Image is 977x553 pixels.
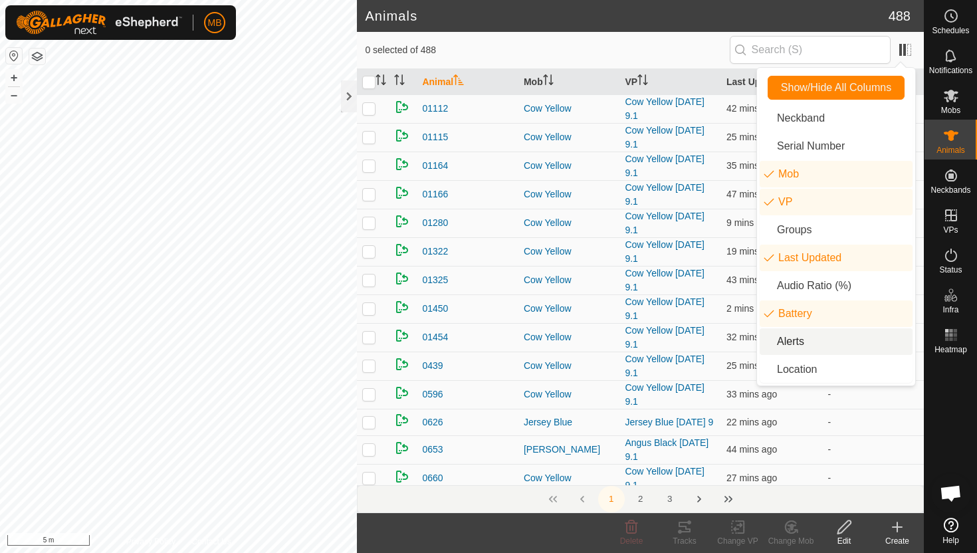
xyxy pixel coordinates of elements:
[598,486,625,512] button: 1
[625,182,705,207] a: Cow Yellow [DATE] 9.1
[726,132,777,142] span: 9 Sept 2025, 5:31 pm
[524,187,615,201] div: Cow Yellow
[726,160,777,171] span: 9 Sept 2025, 5:21 pm
[657,486,683,512] button: 3
[760,273,913,299] li: enum.columnList.audioRatio
[686,486,712,512] button: Next Page
[394,299,410,315] img: returning on
[822,435,924,464] td: -
[726,303,772,314] span: 9 Sept 2025, 5:54 pm
[394,356,410,372] img: returning on
[620,536,643,546] span: Delete
[422,216,448,230] span: 01280
[943,226,958,234] span: VPs
[518,69,620,95] th: Mob
[422,471,443,485] span: 0660
[625,268,705,292] a: Cow Yellow [DATE] 9.1
[6,87,22,103] button: –
[760,133,913,160] li: neckband.label.serialNumber
[658,535,711,547] div: Tracks
[822,464,924,493] td: -
[726,360,777,371] span: 9 Sept 2025, 5:31 pm
[625,466,705,491] a: Cow Yellow [DATE] 9.1
[16,11,182,35] img: Gallagher Logo
[422,302,448,316] span: 01450
[394,76,405,87] p-sorticon: Activate to sort
[422,102,448,116] span: 01112
[760,300,913,327] li: neckband.label.battery
[394,185,410,201] img: returning on
[394,128,410,144] img: returning on
[365,43,729,57] span: 0 selected of 488
[889,6,911,26] span: 488
[625,382,705,407] a: Cow Yellow [DATE] 9.1
[625,154,705,178] a: Cow Yellow [DATE] 9.1
[781,82,891,94] span: Show/Hide All Columns
[422,415,443,429] span: 0626
[524,159,615,173] div: Cow Yellow
[394,469,410,485] img: returning on
[760,328,913,355] li: animal.label.alerts
[711,535,764,547] div: Change VP
[939,266,962,274] span: Status
[524,359,615,373] div: Cow Yellow
[764,535,817,547] div: Change Mob
[932,27,969,35] span: Schedules
[422,130,448,144] span: 01115
[760,161,913,187] li: mob.label.mob
[726,444,777,455] span: 9 Sept 2025, 5:12 pm
[394,385,410,401] img: returning on
[6,70,22,86] button: +
[394,412,410,428] img: returning on
[524,273,615,287] div: Cow Yellow
[208,16,222,30] span: MB
[726,189,777,199] span: 9 Sept 2025, 5:08 pm
[625,417,713,427] a: Jersey Blue [DATE] 9
[422,330,448,344] span: 01454
[726,332,777,342] span: 9 Sept 2025, 5:24 pm
[625,96,705,121] a: Cow Yellow [DATE] 9.1
[394,271,410,286] img: returning on
[422,187,448,201] span: 01166
[524,471,615,485] div: Cow Yellow
[625,211,705,235] a: Cow Yellow [DATE] 9.1
[619,69,721,95] th: VP
[422,443,443,457] span: 0653
[394,440,410,456] img: returning on
[394,242,410,258] img: returning on
[637,76,648,87] p-sorticon: Activate to sort
[942,306,958,314] span: Infra
[726,473,777,483] span: 9 Sept 2025, 5:28 pm
[760,356,913,383] li: common.label.location
[365,8,888,24] h2: Animals
[924,512,977,550] a: Help
[394,328,410,344] img: returning on
[934,346,967,354] span: Heatmap
[941,106,960,114] span: Mobs
[394,156,410,172] img: returning on
[931,473,971,513] div: Open chat
[126,536,176,548] a: Privacy Policy
[760,245,913,271] li: enum.columnList.lastUpdated
[417,69,518,95] th: Animal
[394,99,410,115] img: returning on
[422,159,448,173] span: 01164
[376,76,386,87] p-sorticon: Activate to sort
[721,69,823,95] th: Last Updated
[524,443,615,457] div: [PERSON_NAME]
[726,389,777,399] span: 9 Sept 2025, 5:23 pm
[191,536,231,548] a: Contact Us
[524,387,615,401] div: Cow Yellow
[422,387,443,401] span: 0596
[6,48,22,64] button: Reset Map
[822,380,924,409] td: -
[760,189,913,215] li: vp.label.vp
[936,146,965,154] span: Animals
[929,66,972,74] span: Notifications
[422,245,448,259] span: 01322
[524,130,615,144] div: Cow Yellow
[524,216,615,230] div: Cow Yellow
[422,359,443,373] span: 0439
[543,76,554,87] p-sorticon: Activate to sort
[942,536,959,544] span: Help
